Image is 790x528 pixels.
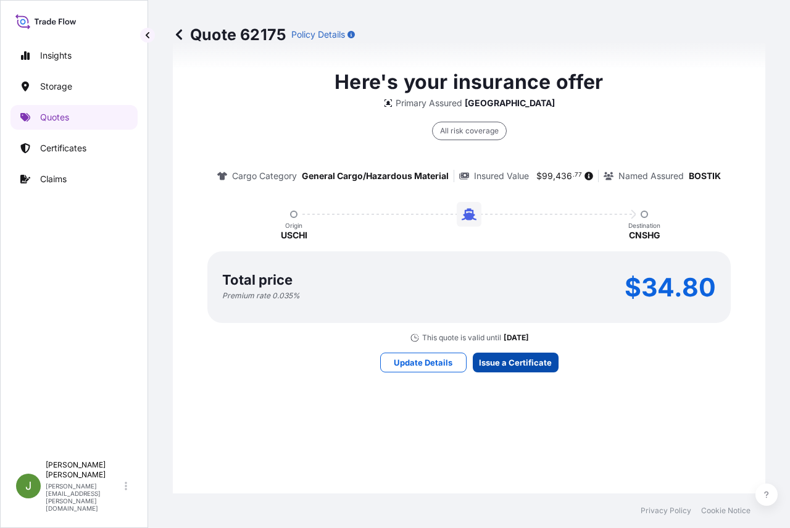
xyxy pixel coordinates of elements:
[173,25,286,44] p: Quote 62175
[46,482,122,512] p: [PERSON_NAME][EMAIL_ADDRESS][PERSON_NAME][DOMAIN_NAME]
[10,43,138,68] a: Insights
[40,49,72,62] p: Insights
[641,506,691,516] a: Privacy Policy
[40,173,67,185] p: Claims
[504,333,529,343] p: [DATE]
[689,170,721,182] p: BOSTIK
[629,229,660,241] p: CNSHG
[10,167,138,191] a: Claims
[291,28,345,41] p: Policy Details
[25,480,31,492] span: J
[473,353,559,372] button: Issue a Certificate
[555,172,572,180] span: 436
[573,173,575,177] span: .
[465,97,555,109] p: [GEOGRAPHIC_DATA]
[285,222,302,229] p: Origin
[222,274,293,286] p: Total price
[335,67,603,97] p: Here's your insurance offer
[618,170,684,182] p: Named Assured
[479,356,552,369] p: Issue a Certificate
[542,172,553,180] span: 99
[40,80,72,93] p: Storage
[232,170,297,182] p: Cargo Category
[628,222,660,229] p: Destination
[575,173,582,177] span: 77
[380,353,467,372] button: Update Details
[422,333,501,343] p: This quote is valid until
[10,74,138,99] a: Storage
[10,136,138,161] a: Certificates
[40,111,69,124] p: Quotes
[40,142,86,154] p: Certificates
[432,122,507,140] div: All risk coverage
[302,170,449,182] p: General Cargo/Hazardous Material
[222,291,300,301] p: Premium rate 0.035 %
[10,105,138,130] a: Quotes
[536,172,542,180] span: $
[281,229,307,241] p: USCHI
[396,97,462,109] p: Primary Assured
[474,170,529,182] p: Insured Value
[394,356,452,369] p: Update Details
[553,172,555,180] span: ,
[46,460,122,480] p: [PERSON_NAME] [PERSON_NAME]
[701,506,750,516] a: Cookie Notice
[625,277,716,297] p: $34.80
